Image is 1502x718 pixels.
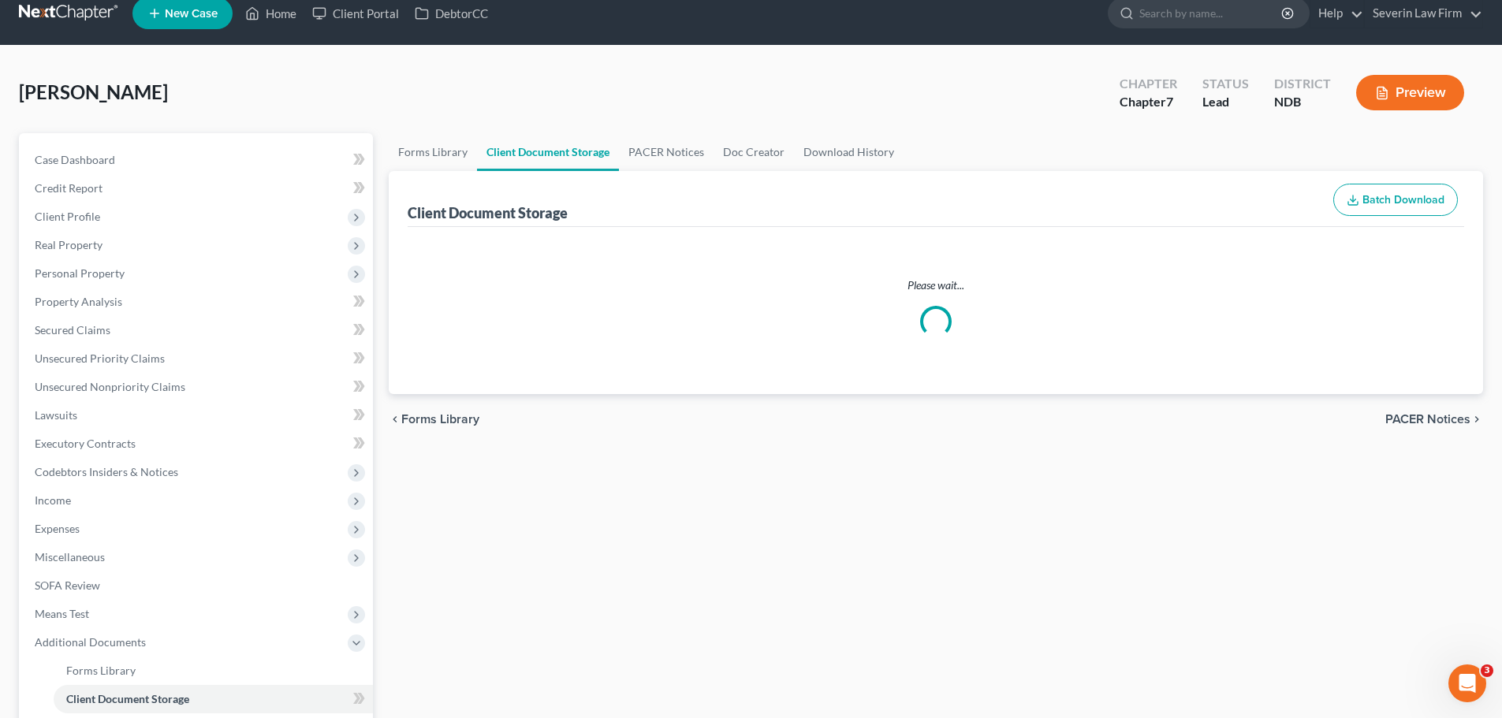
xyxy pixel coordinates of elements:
i: chevron_left [389,413,401,426]
span: Forms Library [66,664,136,677]
span: Client Profile [35,210,100,223]
i: chevron_right [1470,413,1483,426]
button: PACER Notices chevron_right [1385,413,1483,426]
span: Codebtors Insiders & Notices [35,465,178,478]
a: Unsecured Nonpriority Claims [22,373,373,401]
div: Client Document Storage [408,203,568,222]
a: SOFA Review [22,571,373,600]
div: Chapter [1120,75,1177,93]
span: Case Dashboard [35,153,115,166]
span: Lawsuits [35,408,77,422]
div: District [1274,75,1331,93]
a: Executory Contracts [22,430,373,458]
a: Client Document Storage [477,133,619,171]
p: Please wait... [411,277,1461,293]
span: SOFA Review [35,578,100,592]
span: Unsecured Nonpriority Claims [35,380,185,393]
span: Additional Documents [35,635,146,649]
a: Client Document Storage [54,685,373,713]
a: Download History [794,133,904,171]
span: PACER Notices [1385,413,1470,426]
span: Unsecured Priority Claims [35,352,165,365]
span: Income [35,493,71,507]
iframe: Intercom live chat [1448,664,1486,702]
span: Batch Download [1362,193,1444,206]
a: Credit Report [22,174,373,203]
span: Miscellaneous [35,550,105,564]
span: Secured Claims [35,323,110,337]
span: Forms Library [401,413,479,426]
button: chevron_left Forms Library [389,413,479,426]
span: 3 [1481,664,1493,677]
div: NDB [1274,93,1331,111]
span: 7 [1166,94,1173,109]
a: Unsecured Priority Claims [22,344,373,373]
a: PACER Notices [619,133,714,171]
span: Real Property [35,238,102,251]
span: [PERSON_NAME] [19,80,168,103]
a: Doc Creator [714,133,794,171]
a: Case Dashboard [22,146,373,174]
div: Chapter [1120,93,1177,111]
div: Lead [1202,93,1249,111]
a: Lawsuits [22,401,373,430]
span: Property Analysis [35,295,122,308]
a: Secured Claims [22,316,373,344]
a: Property Analysis [22,288,373,316]
span: Personal Property [35,266,125,280]
span: Means Test [35,607,89,620]
a: Forms Library [389,133,477,171]
span: Client Document Storage [66,692,189,705]
a: Forms Library [54,657,373,685]
div: Status [1202,75,1249,93]
span: Expenses [35,522,80,535]
button: Batch Download [1333,184,1458,217]
span: Credit Report [35,181,102,195]
span: Executory Contracts [35,437,136,450]
span: New Case [165,8,218,20]
button: Preview [1356,75,1464,110]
